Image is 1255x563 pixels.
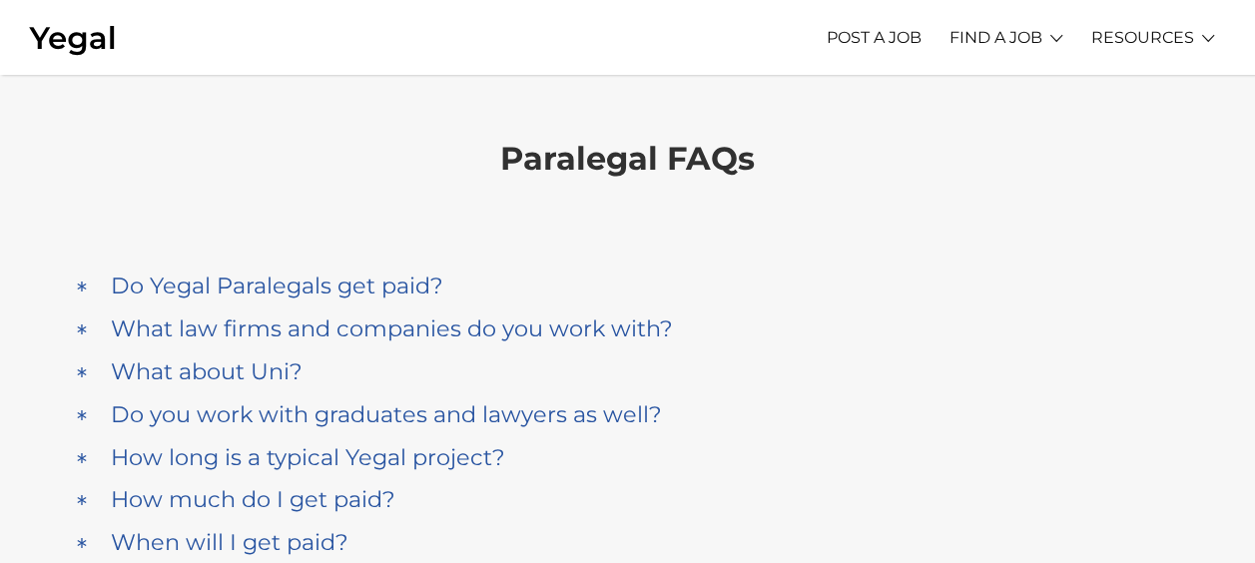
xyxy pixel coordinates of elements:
[111,358,303,385] h4: What about Uni?
[111,486,395,513] h4: How much do I get paid?
[74,439,1182,476] a: How long is a typical Yegal project?
[111,315,673,342] h4: What law firms and companies do you work with?
[74,353,1182,390] a: What about Uni?
[74,310,1182,347] a: What law firms and companies do you work with?
[1091,10,1194,65] a: RESOURCES
[74,481,1182,518] a: How much do I get paid?
[827,10,922,65] a: POST A JOB
[111,529,348,556] h4: When will I get paid?
[949,10,1042,65] a: FIND A JOB
[74,268,1182,304] a: Do Yegal Paralegals get paid?
[74,524,1182,561] a: When will I get paid?
[74,396,1182,433] a: Do you work with graduates and lawyers as well?
[111,444,505,471] h4: How long is a typical Yegal project?
[111,273,443,299] h4: Do Yegal Paralegals get paid?
[111,401,662,428] h4: Do you work with graduates and lawyers as well?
